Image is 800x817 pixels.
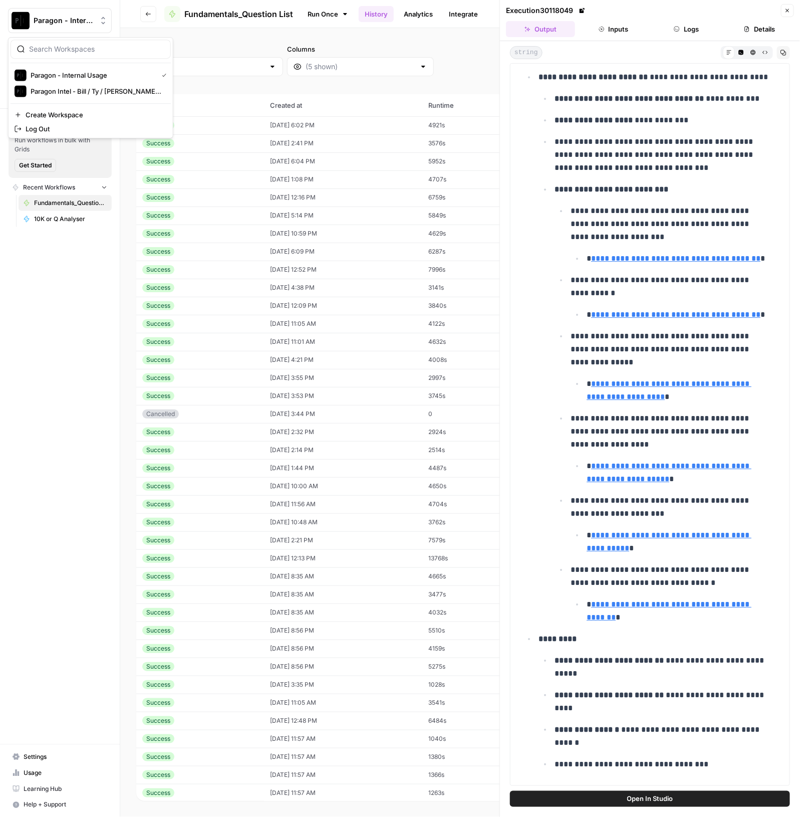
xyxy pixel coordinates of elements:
td: 4632s [422,333,521,351]
div: Execution 30118049 [506,6,587,16]
td: 7996s [422,261,521,279]
div: Success [142,391,174,400]
span: Usage [24,768,107,777]
div: Success [142,536,174,545]
td: 3141s [422,279,521,297]
div: Success [142,608,174,617]
th: Created at [264,94,422,116]
td: [DATE] 6:02 PM [264,116,422,134]
div: Success [142,265,174,274]
td: 4707s [422,170,521,188]
div: Success [142,734,174,743]
a: Learning Hub [8,781,112,797]
div: Success [142,626,174,635]
input: Any [155,62,264,72]
button: Help + Support [8,797,112,813]
td: 1028s [422,676,521,694]
td: [DATE] 8:35 AM [264,585,422,603]
a: Fundamentals_Question List [164,6,293,22]
td: [DATE] 1:08 PM [264,170,422,188]
div: Success [142,139,174,148]
span: Settings [24,752,107,761]
td: [DATE] 3:53 PM [264,387,422,405]
td: 7579s [422,531,521,549]
td: [DATE] 8:35 AM [264,567,422,585]
td: 3762s [422,513,521,531]
a: Settings [8,749,112,765]
td: 5849s [422,207,521,225]
td: 5952s [422,152,521,170]
span: Fundamentals_Question List [34,198,107,208]
a: Usage [8,765,112,781]
input: (5 shown) [306,62,415,72]
a: Log Out [11,122,171,136]
button: Logs [652,21,721,37]
td: 0 [422,405,521,423]
a: History [359,6,394,22]
td: 1366s [422,766,521,784]
div: Success [142,752,174,761]
td: [DATE] 10:48 AM [264,513,422,531]
span: Fundamentals_Question List [184,8,293,20]
label: Columns [287,44,434,54]
button: Inputs [579,21,648,37]
td: [DATE] 12:52 PM [264,261,422,279]
div: Cancelled [142,410,179,419]
td: 4122s [422,315,521,333]
div: Success [142,337,174,346]
button: Recent Workflows [8,180,112,195]
td: [DATE] 2:14 PM [264,441,422,459]
td: 13768s [422,549,521,567]
td: [DATE] 5:14 PM [264,207,422,225]
span: Get Started [19,161,52,170]
span: Paragon - Internal Usage [31,70,154,80]
div: Workspace: Paragon - Internal Usage [8,37,173,138]
div: Success [142,193,174,202]
td: [DATE] 11:57 AM [264,748,422,766]
div: Success [142,464,174,473]
div: Success [142,662,174,671]
div: Success [142,518,174,527]
td: 4629s [422,225,521,243]
div: Success [142,301,174,310]
td: 4487s [422,459,521,477]
a: Integrate [443,6,484,22]
div: Success [142,247,174,256]
td: [DATE] 11:56 AM [264,495,422,513]
div: Success [142,698,174,707]
td: [DATE] 4:38 PM [264,279,422,297]
label: Status [136,44,283,54]
div: Success [142,229,174,238]
span: Create Workspace [26,110,163,120]
img: Paragon - Internal Usage Logo [12,12,30,30]
div: Success [142,572,174,581]
div: Success [142,500,174,509]
a: Analytics [398,6,439,22]
span: (236 records) [136,76,784,94]
td: 5510s [422,622,521,640]
td: 3541s [422,694,521,712]
div: Success [142,446,174,455]
td: [DATE] 4:21 PM [264,351,422,369]
div: Success [142,482,174,491]
td: 1263s [422,784,521,802]
th: Runtime [422,94,521,116]
td: [DATE] 8:35 AM [264,603,422,622]
span: Log Out [26,124,163,134]
td: 4665s [422,567,521,585]
button: Output [506,21,575,37]
td: [DATE] 11:57 AM [264,784,422,802]
td: 4704s [422,495,521,513]
td: 6287s [422,243,521,261]
div: Success [142,644,174,653]
div: Success [142,716,174,725]
td: 2514s [422,441,521,459]
button: Details [725,21,794,37]
span: Paragon - Internal Usage [34,16,94,26]
td: [DATE] 12:09 PM [264,297,422,315]
img: Paragon Intel - Bill / Ty / Colby R&D Logo [15,85,27,97]
div: Success [142,373,174,382]
td: 3576s [422,134,521,152]
td: 4921s [422,116,521,134]
div: Success [142,554,174,563]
